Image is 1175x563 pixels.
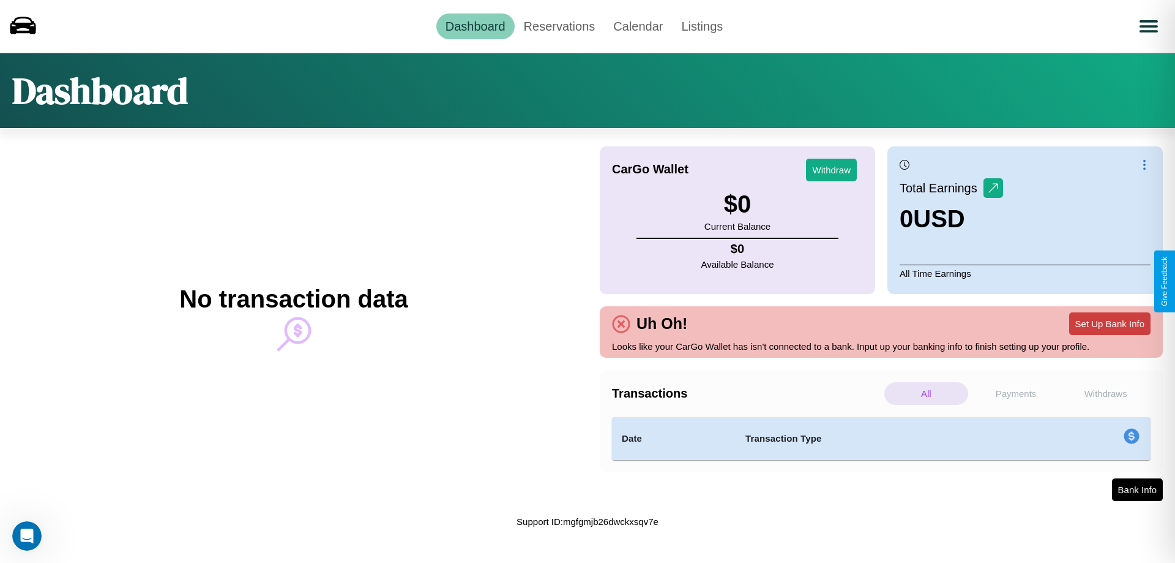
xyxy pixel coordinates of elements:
[900,205,1003,233] h3: 0 USD
[12,66,188,116] h1: Dashboard
[436,13,515,39] a: Dashboard
[612,162,688,176] h4: CarGo Wallet
[745,431,1023,446] h4: Transaction Type
[884,382,968,405] p: All
[900,265,1151,282] p: All Time Earnings
[672,13,732,39] a: Listings
[622,431,726,446] h4: Date
[704,191,770,218] h3: $ 0
[1160,257,1169,306] div: Give Feedback
[974,382,1058,405] p: Payments
[630,315,693,333] h4: Uh Oh!
[900,177,983,199] p: Total Earnings
[612,338,1151,355] p: Looks like your CarGo Wallet has isn't connected to a bank. Input up your banking info to finish ...
[515,13,605,39] a: Reservations
[1069,312,1151,335] button: Set Up Bank Info
[179,285,408,313] h2: No transaction data
[806,159,857,181] button: Withdraw
[12,521,42,551] iframe: Intercom live chat
[612,387,881,401] h4: Transactions
[1064,382,1147,405] p: Withdraws
[612,417,1151,460] table: simple table
[701,242,774,256] h4: $ 0
[604,13,672,39] a: Calendar
[701,256,774,273] p: Available Balance
[517,513,658,530] p: Support ID: mgfgmjb26dwckxsqv7e
[1132,9,1166,43] button: Open menu
[1112,478,1163,501] button: Bank Info
[704,218,770,235] p: Current Balance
